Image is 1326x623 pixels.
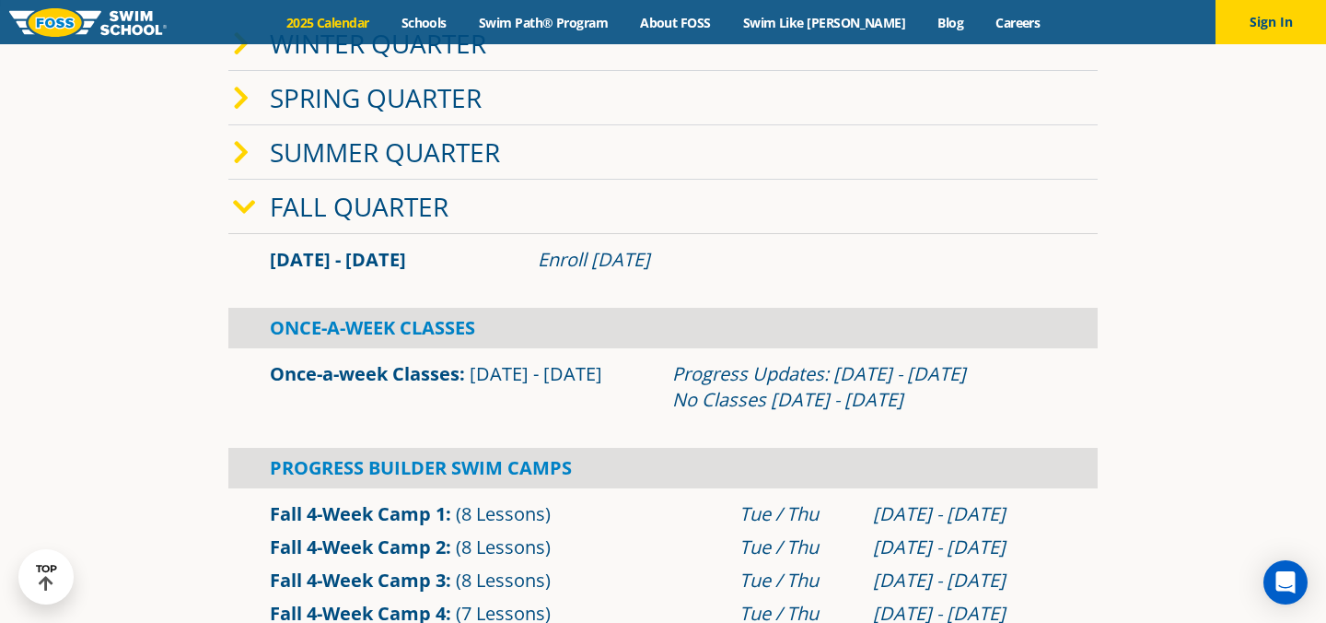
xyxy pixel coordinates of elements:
div: Progress Builder Swim Camps [228,448,1098,488]
a: Fall Quarter [270,189,448,224]
span: (8 Lessons) [456,535,551,559]
a: Fall 4-Week Camp 3 [270,568,446,593]
span: (8 Lessons) [456,501,551,526]
a: Once-a-week Classes [270,361,459,386]
span: [DATE] - [DATE] [270,247,406,272]
div: Once-A-Week Classes [228,308,1098,348]
div: Open Intercom Messenger [1263,560,1308,605]
div: Tue / Thu [739,535,855,560]
a: 2025 Calendar [270,14,385,31]
a: Swim Path® Program [462,14,623,31]
span: [DATE] - [DATE] [470,361,602,386]
a: Blog [922,14,980,31]
a: About FOSS [624,14,727,31]
div: Progress Updates: [DATE] - [DATE] No Classes [DATE] - [DATE] [672,361,1056,413]
div: Enroll [DATE] [538,247,1056,273]
a: Fall 4-Week Camp 1 [270,501,446,526]
a: Careers [980,14,1056,31]
a: Summer Quarter [270,135,500,170]
a: Spring Quarter [270,80,482,115]
span: (8 Lessons) [456,568,551,593]
a: Swim Like [PERSON_NAME] [727,14,922,31]
div: TOP [36,563,57,592]
a: Fall 4-Week Camp 2 [270,535,446,559]
img: FOSS Swim School Logo [9,8,167,37]
div: Tue / Thu [739,501,855,527]
a: Schools [385,14,462,31]
div: [DATE] - [DATE] [873,568,1056,594]
div: [DATE] - [DATE] [873,501,1056,527]
div: Tue / Thu [739,568,855,594]
div: [DATE] - [DATE] [873,535,1056,560]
